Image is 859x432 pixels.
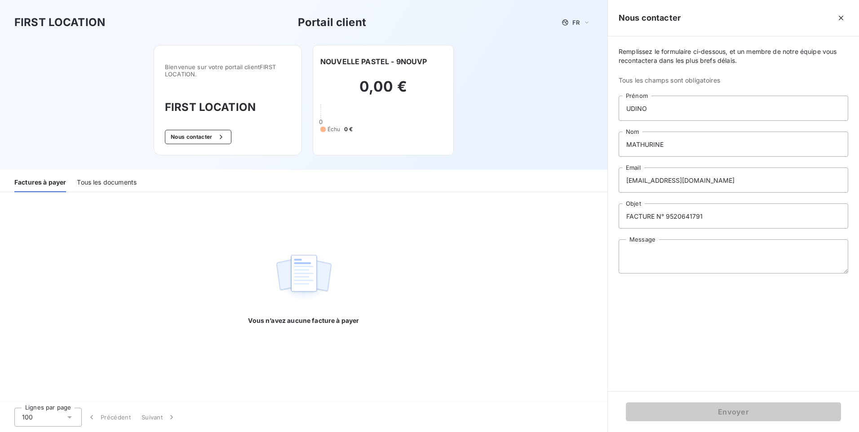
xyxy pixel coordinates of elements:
div: Factures à payer [14,173,66,192]
input: placeholder [619,168,848,193]
span: Remplissez le formulaire ci-dessous, et un membre de notre équipe vous recontactera dans les plus... [619,47,848,65]
span: Bienvenue sur votre portail client FIRST LOCATION . [165,63,291,78]
button: Précédent [82,408,136,427]
h3: Portail client [298,14,366,31]
div: Tous les documents [77,173,137,192]
span: Échu [328,125,341,133]
span: Tous les champs sont obligatoires [619,76,848,85]
span: 0 [319,118,323,125]
h6: NOUVELLE PASTEL - 9NOUVP [320,56,427,67]
input: placeholder [619,96,848,121]
span: 100 [22,413,33,422]
h3: FIRST LOCATION [14,14,105,31]
button: Suivant [136,408,182,427]
span: Vous n’avez aucune facture à payer [248,316,359,325]
h2: 0,00 € [320,78,446,105]
button: Envoyer [626,402,841,421]
input: placeholder [619,132,848,157]
span: FR [572,19,580,26]
h3: FIRST LOCATION [165,99,291,115]
input: placeholder [619,203,848,229]
h5: Nous contacter [619,12,681,24]
button: Nous contacter [165,130,231,144]
span: 0 € [344,125,353,133]
img: empty state [275,250,332,305]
